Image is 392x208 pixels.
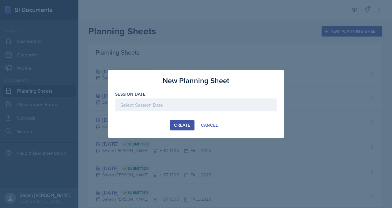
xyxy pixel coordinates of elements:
button: Cancel [197,120,222,130]
div: Cancel [201,123,218,128]
label: Session Date [115,91,145,97]
div: Create [174,123,190,128]
button: Create [170,120,194,130]
h3: New Planning Sheet [163,75,229,86]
